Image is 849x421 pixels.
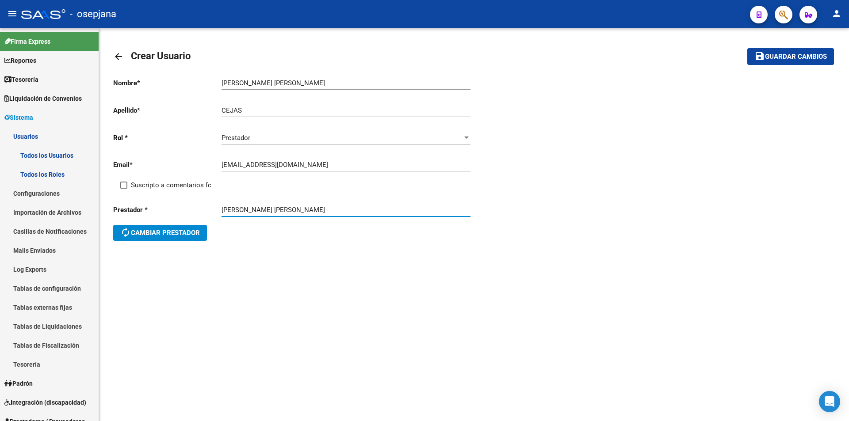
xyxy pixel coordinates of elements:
span: Sistema [4,113,33,122]
span: Suscripto a comentarios fc [131,180,211,190]
p: Prestador * [113,205,222,215]
div: Open Intercom Messenger [819,391,840,412]
span: Cambiar prestador [120,229,200,237]
span: Prestador [222,134,250,142]
mat-icon: save [754,51,765,61]
mat-icon: person [831,8,842,19]
p: Nombre [113,78,222,88]
span: Liquidación de Convenios [4,94,82,103]
span: Crear Usuario [131,50,191,61]
span: Guardar cambios [765,53,827,61]
p: Apellido [113,106,222,115]
span: Padrón [4,379,33,388]
mat-icon: arrow_back [113,51,124,62]
span: Reportes [4,56,36,65]
span: - osepjana [70,4,116,24]
button: Guardar cambios [747,48,834,64]
p: Email [113,160,222,170]
span: Tesorería [4,75,38,84]
button: Cambiar prestador [113,225,207,241]
span: Integración (discapacidad) [4,398,86,407]
mat-icon: menu [7,8,18,19]
mat-icon: autorenew [120,227,131,238]
p: Rol * [113,133,222,143]
span: Firma Express [4,37,50,46]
